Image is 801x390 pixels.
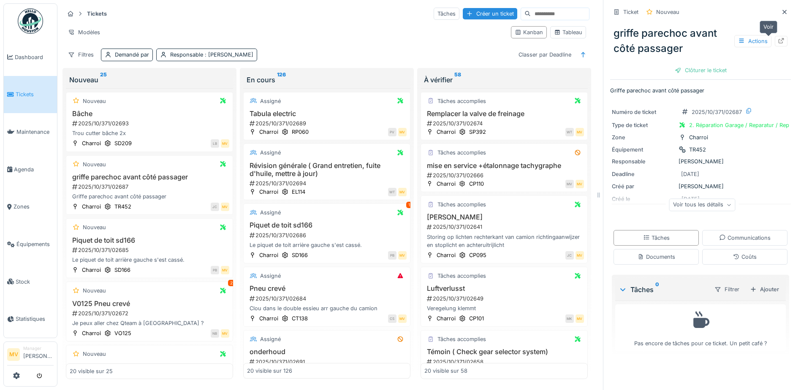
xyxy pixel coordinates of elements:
div: Ticket [623,8,638,16]
div: PB [211,266,219,274]
div: MV [398,251,407,260]
div: 2 [228,280,235,286]
div: Équipement [612,146,675,154]
div: Assigné [260,209,281,217]
div: Numéro de ticket [612,108,675,116]
div: Voir tous les détails [669,199,736,211]
div: Assigné [260,97,281,105]
div: Type de ticket [612,121,675,129]
h3: Révision générale ( Grand entretien, fuite d'huile, mettre à jour) [247,162,407,178]
div: Assigné [260,149,281,157]
div: 2025/10/371/02686 [249,231,407,239]
div: Charroi [82,329,101,337]
div: Actions [734,35,771,47]
div: MK [565,314,574,323]
p: Griffe parechoc avant côté passager [610,87,791,95]
div: TR452 [689,146,706,154]
div: CP110 [469,180,484,188]
div: SD209 [114,139,132,147]
div: CP095 [469,251,486,259]
div: JC [211,203,219,211]
div: NB [211,329,219,338]
div: MV [576,314,584,323]
div: Voir [760,21,777,33]
div: 2025/10/371/02666 [426,171,584,179]
div: CP101 [469,314,484,322]
h3: Piquet de toit sd166 [247,221,407,229]
div: 2025/10/371/02693 [71,119,229,127]
div: Tâches accomplies [437,97,486,105]
span: Dashboard [15,53,54,61]
div: Responsable [170,51,253,59]
div: Le piquet de toit arrière gauche s'est cassé. [70,256,229,264]
h3: [PERSON_NAME] [424,213,584,221]
div: [PERSON_NAME] [612,182,789,190]
div: 2025/10/371/02687 [71,183,229,191]
h3: onderhoud [247,348,407,356]
a: Équipements [4,225,57,263]
div: PB [388,251,396,260]
a: Tickets [4,76,57,114]
div: Deadline [612,170,675,178]
div: 2025/10/371/02685 [71,246,229,254]
div: MV [221,139,229,148]
div: 20 visible sur 58 [424,367,467,375]
sup: 25 [100,75,107,85]
div: 2025/10/371/02658 [426,358,584,366]
h3: mise en service +étalonnage tachygraphe [424,162,584,170]
div: Manager [23,345,54,352]
span: Statistiques [16,315,54,323]
div: Charroi [689,133,708,141]
div: Tâches accomplies [437,272,486,280]
div: Tâches [619,284,707,295]
div: MV [221,266,229,274]
div: MV [221,329,229,338]
div: SD166 [114,266,130,274]
span: Équipements [16,240,54,248]
div: Filtrer [711,283,743,295]
div: Tableau [554,28,582,36]
div: EL114 [292,188,305,196]
div: Kanban [515,28,543,36]
strong: Tickets [84,10,110,18]
div: Tâches accomplies [437,335,486,343]
div: Griffe parechoc avant côté passager [70,192,229,200]
div: 20 visible sur 126 [247,367,292,375]
div: TR452 [114,203,131,211]
div: 2025/10/371/02694 [249,179,407,187]
div: Storing op lichten rechterkant van camion richtingaanwijzer en stoplicht en achteruitrijlicht [424,233,584,249]
h3: Luftverlusst [424,284,584,292]
div: 20 visible sur 25 [70,367,113,375]
li: [PERSON_NAME] [23,345,54,363]
div: RP060 [292,128,309,136]
div: Nouveau [69,75,230,85]
div: Charroi [259,314,278,322]
div: [DATE] [681,170,699,178]
div: Créé par [612,182,675,190]
div: Tâches accomplies [437,200,486,209]
h3: Témoin ( Check gear selector system) [424,348,584,356]
div: MV [565,180,574,188]
div: Charroi [82,203,101,211]
span: Stock [16,278,54,286]
div: LB [211,139,219,148]
div: Veregelung klemmt [424,304,584,312]
span: Tickets [16,90,54,98]
div: Pas encore de tâches pour ce ticket. Un petit café ? [621,308,780,347]
div: Clou dans le double essieu arr gauche du camion [247,304,407,312]
div: Filtres [64,49,98,61]
div: Nouveau [83,97,106,105]
div: Le piquet de toit arrière gauche s'est cassé. [247,241,407,249]
div: Créer un ticket [463,8,517,19]
a: Zones [4,188,57,226]
h3: Remplacer la valve de freinage [424,110,584,118]
div: Tâches [643,234,670,242]
div: Classer par Deadline [515,49,575,61]
div: 2025/10/371/02649 [426,295,584,303]
div: Je peux aller chez Qteam à [GEOGRAPHIC_DATA] ? [70,319,229,327]
div: Zone [612,133,675,141]
span: Zones [14,203,54,211]
a: Stock [4,263,57,301]
a: Dashboard [4,38,57,76]
div: Nouveau [83,287,106,295]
